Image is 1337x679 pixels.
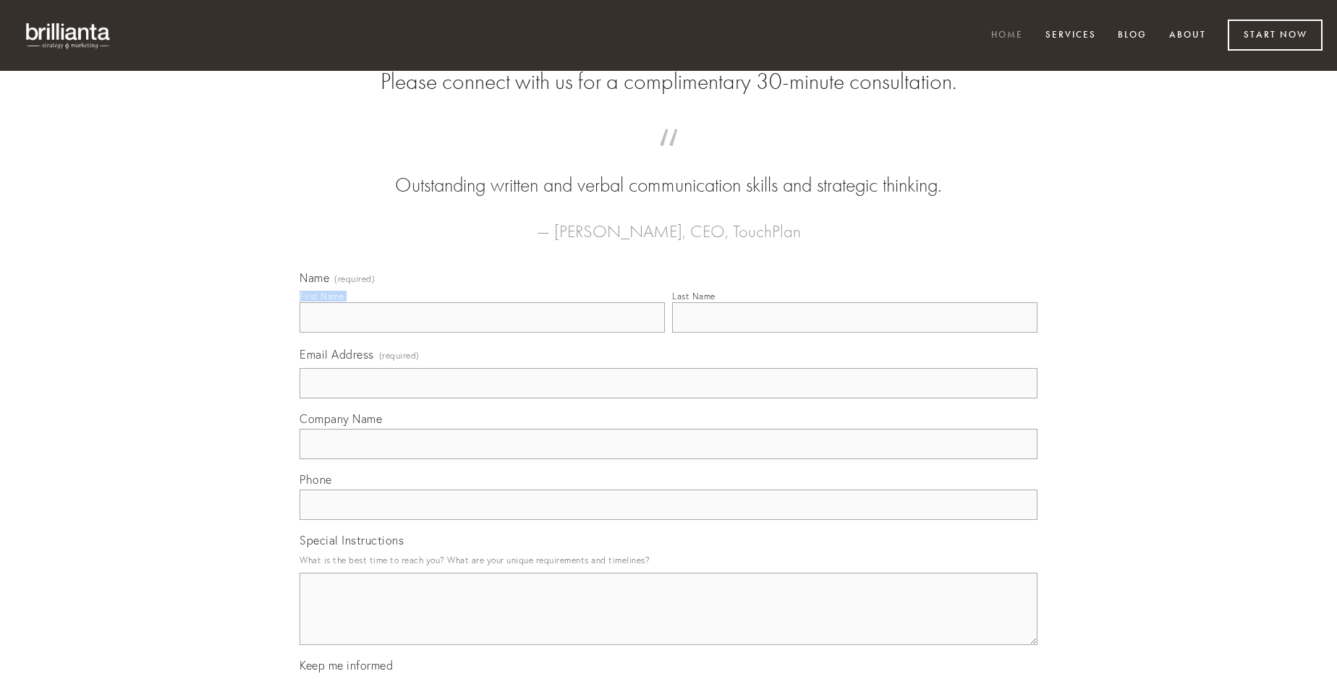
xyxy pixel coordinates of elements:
[1228,20,1323,51] a: Start Now
[1036,24,1105,48] a: Services
[334,275,375,283] span: (required)
[982,24,1032,48] a: Home
[300,658,393,672] span: Keep me informed
[1160,24,1215,48] a: About
[1108,24,1156,48] a: Blog
[672,291,716,302] div: Last Name
[300,347,374,362] span: Email Address
[323,143,1014,171] span: “
[300,550,1037,570] p: What is the best time to reach you? What are your unique requirements and timelines?
[300,68,1037,95] h2: Please connect with us for a complimentary 30-minute consultation.
[300,411,382,426] span: Company Name
[323,200,1014,246] figcaption: — [PERSON_NAME], CEO, TouchPlan
[14,14,123,56] img: brillianta - research, strategy, marketing
[323,143,1014,200] blockquote: Outstanding written and verbal communication skills and strategic thinking.
[379,346,420,365] span: (required)
[300,533,404,547] span: Special Instructions
[300,270,329,285] span: Name
[300,472,332,487] span: Phone
[300,291,344,302] div: First Name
